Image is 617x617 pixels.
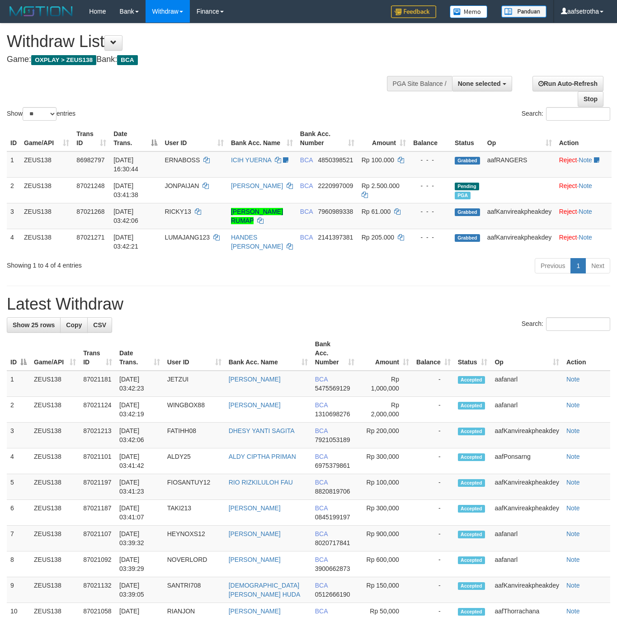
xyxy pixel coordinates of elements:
[484,151,556,178] td: aafRANGERS
[413,207,447,216] div: - - -
[579,156,592,164] a: Note
[30,423,80,448] td: ZEUS138
[362,234,394,241] span: Rp 205.000
[229,582,301,598] a: [DEMOGRAPHIC_DATA][PERSON_NAME] HUDA
[413,448,454,474] td: -
[358,500,413,526] td: Rp 300,000
[229,530,281,537] a: [PERSON_NAME]
[229,376,281,383] a: [PERSON_NAME]
[7,151,20,178] td: 1
[7,257,250,270] div: Showing 1 to 4 of 4 entries
[116,500,164,526] td: [DATE] 03:41:07
[318,208,353,215] span: Copy 7960989338 to clipboard
[358,423,413,448] td: Rp 200,000
[559,208,577,215] a: Reject
[13,321,55,329] span: Show 25 rows
[566,582,580,589] a: Note
[165,234,210,241] span: LUMAJANG123
[491,577,562,603] td: aafKanvireakpheakdey
[31,55,96,65] span: OXPLAY > ZEUS138
[358,126,410,151] th: Amount: activate to sort column ascending
[165,208,191,215] span: RICKY13
[455,157,480,165] span: Grabbed
[164,551,225,577] td: NOVERLORD
[315,513,350,521] span: Copy 0845199197 to clipboard
[164,577,225,603] td: SANTRI708
[30,371,80,397] td: ZEUS138
[80,397,116,423] td: 87021124
[387,76,452,91] div: PGA Site Balance /
[161,126,227,151] th: User ID: activate to sort column ascending
[80,336,116,371] th: Trans ID: activate to sort column ascending
[7,551,30,577] td: 8
[315,385,350,392] span: Copy 5475569129 to clipboard
[458,479,485,487] span: Accepted
[300,208,313,215] span: BCA
[113,234,138,250] span: [DATE] 03:42:21
[297,126,358,151] th: Bank Acc. Number: activate to sort column ascending
[7,448,30,474] td: 4
[116,526,164,551] td: [DATE] 03:39:32
[315,462,350,469] span: Copy 6975379861 to clipboard
[7,33,402,51] h1: Withdraw List
[113,156,138,173] span: [DATE] 16:30:44
[579,234,592,241] a: Note
[522,107,610,121] label: Search:
[311,336,358,371] th: Bank Acc. Number: activate to sort column ascending
[20,229,73,254] td: ZEUS138
[315,453,328,460] span: BCA
[7,317,61,333] a: Show 25 rows
[116,577,164,603] td: [DATE] 03:39:05
[413,500,454,526] td: -
[491,551,562,577] td: aafanarl
[585,258,610,273] a: Next
[7,336,30,371] th: ID: activate to sort column descending
[455,234,480,242] span: Grabbed
[229,556,281,563] a: [PERSON_NAME]
[566,530,580,537] a: Note
[566,556,580,563] a: Note
[556,177,612,203] td: ·
[7,5,75,18] img: MOTION_logo.png
[116,474,164,500] td: [DATE] 03:41:23
[315,539,350,546] span: Copy 8020717841 to clipboard
[76,156,104,164] span: 86982797
[116,397,164,423] td: [DATE] 03:42:19
[315,608,328,615] span: BCA
[30,336,80,371] th: Game/API: activate to sort column ascending
[566,453,580,460] a: Note
[80,500,116,526] td: 87021187
[315,401,328,409] span: BCA
[30,500,80,526] td: ZEUS138
[7,177,20,203] td: 2
[229,504,281,512] a: [PERSON_NAME]
[413,551,454,577] td: -
[413,181,447,190] div: - - -
[491,526,562,551] td: aafanarl
[164,423,225,448] td: FATIHH08
[7,474,30,500] td: 5
[556,151,612,178] td: ·
[458,505,485,513] span: Accepted
[458,453,485,461] span: Accepted
[566,427,580,434] a: Note
[484,126,556,151] th: Op: activate to sort column ascending
[231,156,271,164] a: ICIH YUERNA
[458,608,485,616] span: Accepted
[532,76,603,91] a: Run Auto-Refresh
[66,321,82,329] span: Copy
[566,479,580,486] a: Note
[113,182,138,198] span: [DATE] 03:41:38
[80,577,116,603] td: 87021132
[358,474,413,500] td: Rp 100,000
[315,376,328,383] span: BCA
[315,591,350,598] span: Copy 0512666190 to clipboard
[458,556,485,564] span: Accepted
[315,427,328,434] span: BCA
[362,182,400,189] span: Rp 2.500.000
[413,371,454,397] td: -
[300,234,313,241] span: BCA
[454,336,491,371] th: Status: activate to sort column ascending
[491,397,562,423] td: aafanarl
[413,336,454,371] th: Balance: activate to sort column ascending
